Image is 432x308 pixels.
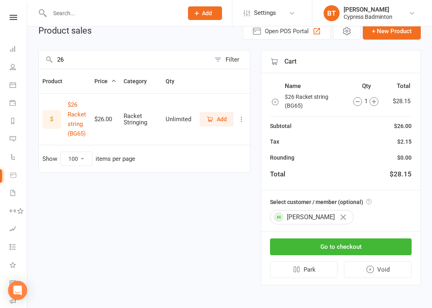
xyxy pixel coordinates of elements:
div: Cart [261,50,420,73]
button: Qty [166,76,183,86]
th: Total [388,81,411,91]
div: Total [270,169,285,180]
div: 1 [346,96,385,106]
button: Add [188,6,222,20]
div: Open Intercom Messenger [8,281,27,300]
span: Add [217,115,227,124]
label: Select customer / member (optional) [270,198,372,206]
div: BT [324,5,340,21]
button: Open POS Portal [243,23,331,40]
td: $28.15 [388,92,411,111]
td: $26 Racket string (BG65) [284,92,345,111]
span: Qty [166,78,183,84]
button: Filter [210,50,250,69]
a: Dashboard [10,41,28,59]
div: $0.00 [397,153,412,162]
a: People [10,59,28,77]
span: Open POS Portal [265,26,309,36]
span: Product [42,78,71,84]
button: Add [200,112,234,126]
div: $26.00 [394,122,412,130]
a: Calendar [10,77,28,95]
a: Product Sales [10,167,28,185]
button: Product [42,76,71,86]
div: Show [42,152,135,166]
div: Racket Stringing [124,113,158,126]
div: Tax [270,137,279,146]
input: Search... [47,8,178,19]
span: Settings [254,4,276,22]
button: + New Product [363,23,421,40]
div: Cypress Badminton [344,13,392,20]
input: Search products by name, or scan product code [39,50,210,69]
a: What's New [10,257,28,275]
div: $ [42,110,61,129]
div: Unlimited [166,116,191,123]
div: [PERSON_NAME] [344,6,392,13]
a: Payments [10,95,28,113]
div: items per page [96,156,135,162]
th: Qty [346,81,387,91]
span: Add [202,10,212,16]
a: Assessments [10,221,28,239]
div: $26.00 [94,116,116,123]
button: Void [344,261,412,278]
span: Category [124,78,156,84]
div: $2.15 [397,137,412,146]
div: Rounding [270,153,294,162]
button: Park [270,261,338,278]
div: Filter [226,55,239,64]
a: Reports [10,113,28,131]
button: Price [94,76,116,86]
a: General attendance kiosk mode [10,275,28,293]
button: $26 Racket string (BG65) [68,100,87,138]
button: Go to checkout [270,238,412,255]
th: Name [284,81,345,91]
div: [PERSON_NAME] [270,210,354,224]
span: Price [94,78,116,84]
button: Category [124,76,156,86]
div: Subtotal [270,122,292,130]
h1: Product sales [38,26,92,36]
div: $28.15 [390,169,412,180]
